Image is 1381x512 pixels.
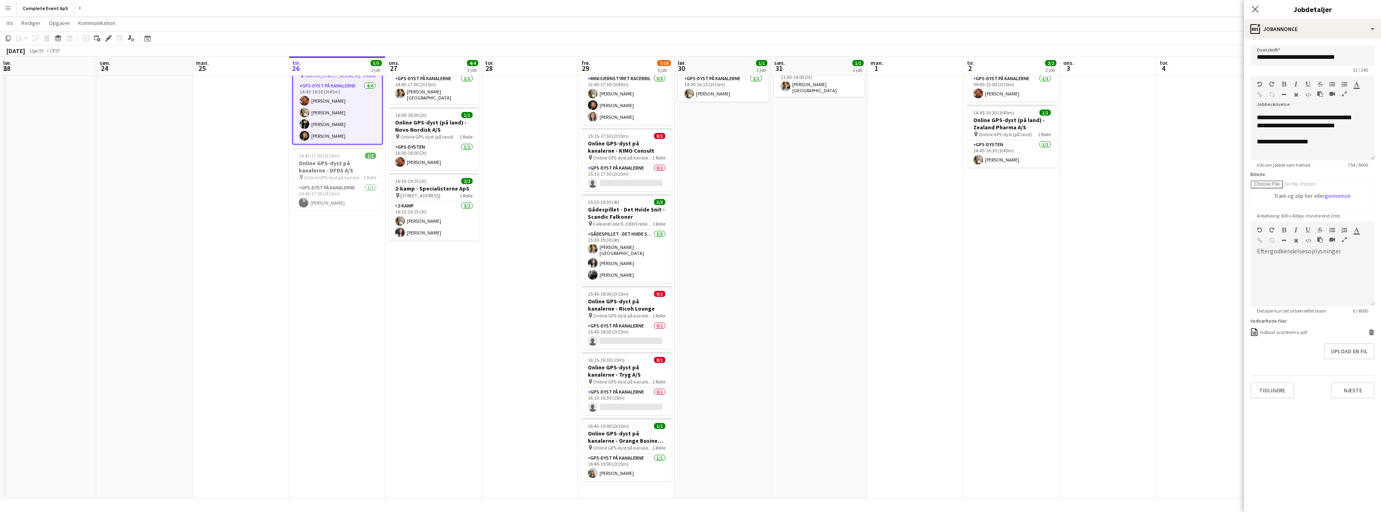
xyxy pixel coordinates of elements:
[3,59,11,66] span: lør.
[581,206,672,220] h3: Gådespillet - Det Hvide Snit - Scandic Falkoner
[1329,236,1335,243] button: Indsæt video
[966,64,974,73] span: 2
[484,64,494,73] span: 28
[1341,236,1347,243] button: Fuld skærm
[581,128,672,191] div: 15:15-17:30 (2t15m)0/1Online GPS-dyst på kanalerne - KIMO Consult Online GPS-dyst på kanalerne1 R...
[1039,110,1051,116] span: 1/1
[292,148,383,211] div: 14:45-17:00 (2t15m)1/1Online GPS-dyst på kanalerne - DFDS A/S Online GPS-dyst på kanalerne1 Rolle...
[657,60,671,66] span: 7/10
[50,48,60,54] div: CEST
[1250,213,1346,219] span: Anbefaling: 600 x 400px, mindre end 2mb
[581,194,672,283] div: 15:30-19:30 (4t)3/3Gådespillet - Det Hvide Snit - Scandic Falkoner Falkoner alle 9, 2000 Frederik...
[588,423,629,429] span: 16:45-19:00 (2t15m)
[1244,19,1381,39] div: Jobannonce
[1305,81,1311,87] button: Understregning
[1062,64,1074,73] span: 3
[1257,227,1262,233] button: Fortryd
[1317,81,1323,87] button: Gennemstreget
[871,59,883,66] span: man.
[678,59,686,66] span: lør.
[1305,91,1311,98] button: HTML-kode
[756,60,767,66] span: 1/1
[580,64,590,73] span: 29
[652,313,665,319] span: 1 Rolle
[1329,227,1335,233] button: Uordnet liste
[1158,64,1169,73] span: 4
[1293,227,1299,233] button: Kursiv
[100,59,110,66] span: søn.
[658,67,671,73] div: 6 job
[588,199,619,205] span: 15:30-19:30 (4t)
[389,119,479,133] h3: Online GPS-dyst (på land) - Novo Nordisk A/S
[299,153,340,159] span: 14:45-17:00 (2t15m)
[588,133,629,139] span: 15:15-17:30 (2t15m)
[1346,67,1375,73] span: 32 / 140
[581,286,672,349] div: 15:45-18:00 (2t15m)0/1Online GPS-dyst på kanalerne - Ricoh Lounge Online GPS-dyst på kanalerne1 R...
[389,59,400,66] span: ons.
[967,59,974,66] span: tir.
[654,199,665,205] span: 3/3
[467,60,478,66] span: 4/4
[581,418,672,481] app-job-card: 16:45-19:00 (2t15m)1/1Online GPS-dyst på kanalerne - Orange Business [GEOGRAPHIC_DATA] Online GPS...
[654,291,665,297] span: 0/1
[1329,91,1335,97] button: Indsæt video
[967,116,1057,131] h3: Online GPS-dyst (på land) - Zealand Pharma A/S
[774,59,785,66] span: søn.
[593,155,652,161] span: Online GPS-dyst på kanalerne
[869,64,883,73] span: 1
[1250,308,1333,314] span: Detaljer kun set af bekræftet team
[581,164,672,191] app-card-role: GPS-dyst på kanalerne0/115:15-17:30 (2t15m)
[98,64,110,73] span: 24
[581,352,672,415] div: 16:15-16:30 (15m)0/1Online GPS-dyst på kanalerne - Tryg A/S Online GPS-dyst på kanalerne1 RolleGP...
[1269,227,1275,233] button: Gentag
[389,173,479,240] app-job-card: 16:15-19:15 (3t)2/22-kamp - Specialisterne ApS [STREET_ADDRESS]1 Rolle2-kamp2/216:15-19:15 (3t)[P...
[467,67,478,73] div: 3 job
[292,183,383,211] app-card-role: GPS-dyst på kanalerne1/114:45-17:00 (2t15m)[PERSON_NAME]
[395,112,427,118] span: 16:00-18:00 (2t)
[1354,227,1359,233] button: Tekstfarve
[1269,81,1275,87] button: Gentag
[365,153,376,159] span: 1/1
[581,430,672,444] h3: Online GPS-dyst på kanalerne - Orange Business [GEOGRAPHIC_DATA]
[1260,329,1307,335] div: GoBoat svarskema.pdf
[581,230,672,283] app-card-role: Gådespillet - Det Hvide Snit3/315:30-19:30 (4t)[PERSON_NAME][GEOGRAPHIC_DATA][PERSON_NAME][PERSON...
[1293,81,1299,87] button: Kursiv
[17,0,75,16] button: Complete Event ApS
[652,445,665,451] span: 1 Rolle
[1305,227,1311,233] button: Understregning
[581,39,672,125] div: 13:45-17:30 (3t45m)3/3Fjernstyret Racerbil - indendørs - Novo Nordisk A/S [STREET_ADDRESS]1 Rolle...
[1250,162,1317,168] span: Info om jobbet som helhed
[581,454,672,481] app-card-role: GPS-dyst på kanalerne1/116:45-19:00 (2t15m)[PERSON_NAME]
[1324,343,1375,359] button: Upload en fil
[292,160,383,174] h3: Online GPS-dyst på kanalerne - DFDS A/S
[461,112,473,118] span: 1/1
[1341,227,1347,233] button: Ordnet liste
[1257,81,1262,87] button: Fortryd
[304,174,363,180] span: Online GPS-dyst på kanalerne
[678,74,768,102] app-card-role: GPS-dyst på kanalerne1/114:00-16:15 (2t15m)[PERSON_NAME]
[196,59,209,66] span: man.
[588,357,625,363] span: 16:15-16:30 (15m)
[1354,81,1359,87] button: Tekstfarve
[400,134,454,140] span: Online GPS-dyst (på land)
[581,321,672,349] app-card-role: GPS-dyst på kanalerne0/115:45-18:00 (2t15m)
[1341,91,1347,97] button: Fuld skærm
[1331,382,1375,398] button: Næste
[485,59,494,66] span: tor.
[387,64,400,73] span: 27
[371,67,381,73] div: 2 job
[1250,318,1287,324] label: Vedhæftede filer
[1281,81,1287,87] button: Fed
[654,133,665,139] span: 0/1
[581,388,672,415] app-card-role: GPS-dyst på kanalerne0/116:15-16:30 (15m)
[1341,81,1347,87] button: Ordnet liste
[78,19,115,27] span: Kommunikation
[756,67,767,73] div: 1 job
[461,178,473,184] span: 2/2
[1281,237,1287,244] button: Vandret linje
[389,107,479,170] app-job-card: 16:00-18:00 (2t)1/1Online GPS-dyst (på land) - Novo Nordisk A/S Online GPS-dyst (på land)1 RolleG...
[1046,67,1056,73] div: 2 job
[853,67,863,73] div: 1 job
